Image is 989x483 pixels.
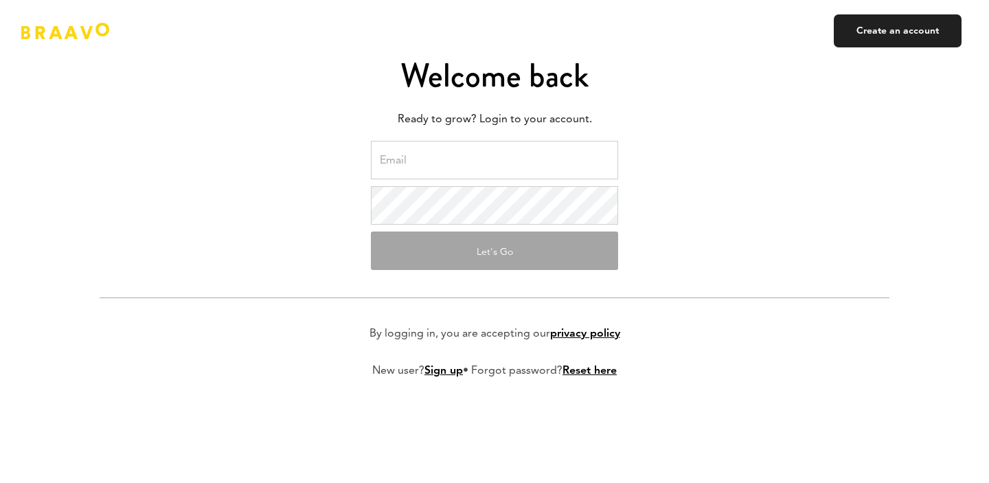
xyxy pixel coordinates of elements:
[371,141,618,179] input: Email
[562,366,617,377] a: Reset here
[370,326,620,342] p: By logging in, you are accepting our
[550,328,620,339] a: privacy policy
[834,14,962,47] a: Create an account
[371,232,618,270] button: Let's Go
[100,109,889,130] p: Ready to grow? Login to your account.
[400,52,589,99] span: Welcome back
[372,363,617,379] p: New user? • Forgot password?
[424,366,463,377] a: Sign up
